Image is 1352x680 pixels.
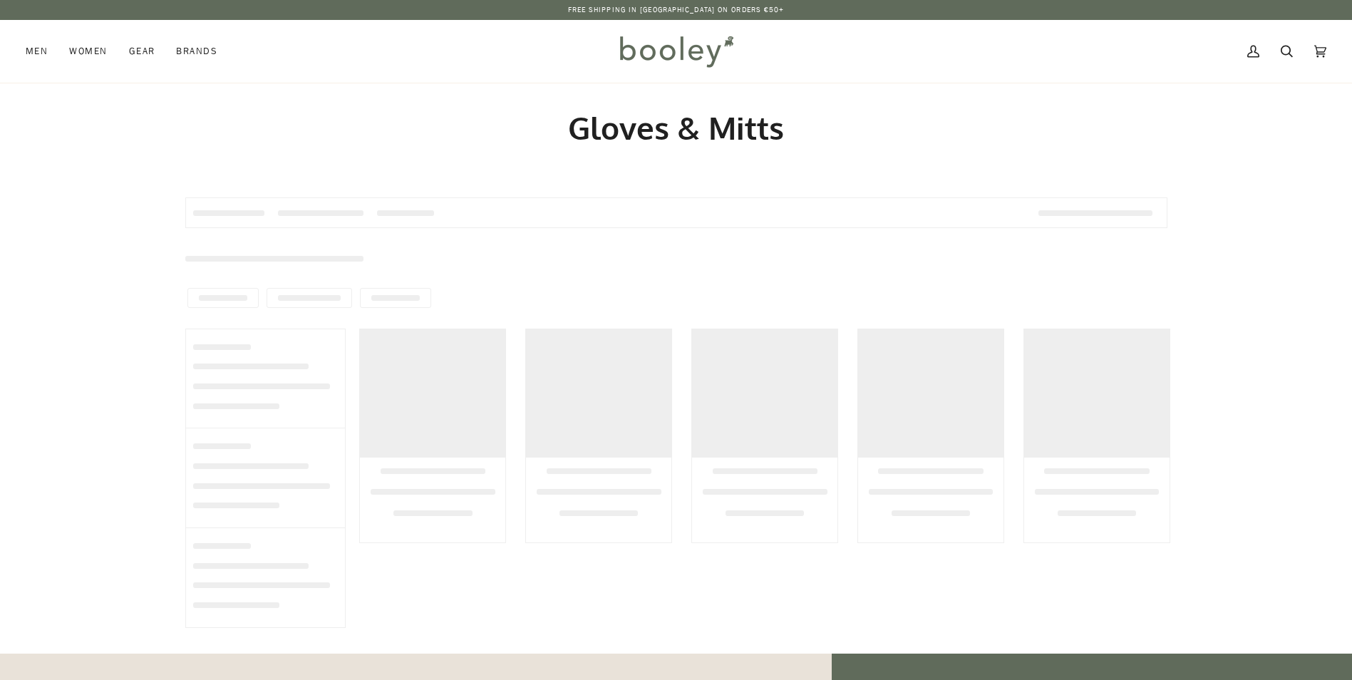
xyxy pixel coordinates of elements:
h1: Gloves & Mitts [185,108,1167,148]
a: Men [26,20,58,83]
img: Booley [614,31,738,72]
span: Brands [176,44,217,58]
span: Gear [129,44,155,58]
p: Free Shipping in [GEOGRAPHIC_DATA] on Orders €50+ [568,4,785,16]
span: Men [26,44,48,58]
a: Brands [165,20,228,83]
span: Women [69,44,107,58]
a: Women [58,20,118,83]
a: Gear [118,20,166,83]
